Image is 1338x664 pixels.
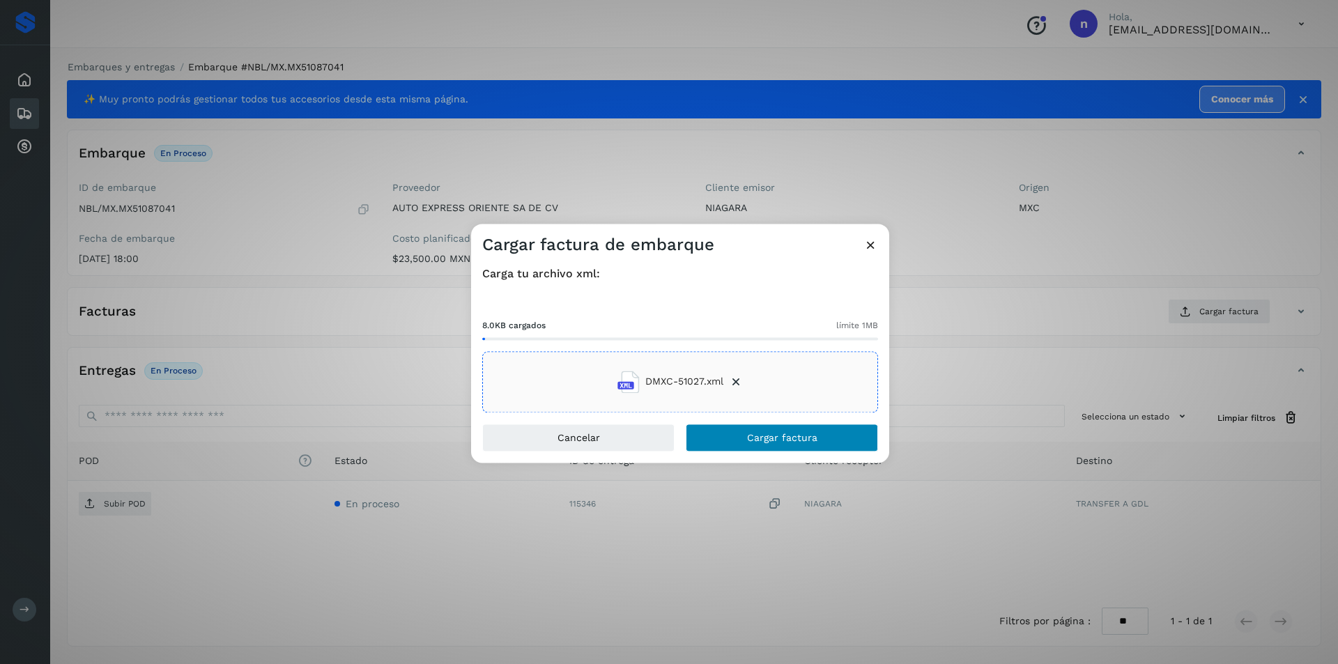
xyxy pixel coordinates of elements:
span: 8.0KB cargados [482,319,546,332]
h3: Cargar factura de embarque [482,235,714,255]
span: Cargar factura [747,433,817,442]
h4: Carga tu archivo xml: [482,267,878,280]
button: Cancelar [482,424,675,451]
span: DMXC-51027.xml [645,375,723,389]
button: Cargar factura [686,424,878,451]
span: límite 1MB [836,319,878,332]
span: Cancelar [557,433,600,442]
